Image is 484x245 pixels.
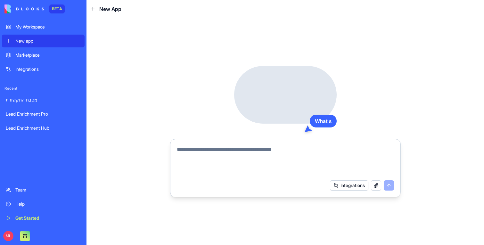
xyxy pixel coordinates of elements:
[3,231,13,241] span: ML
[2,122,85,135] a: Lead Enrichment Hub
[15,187,81,193] div: Team
[310,115,337,127] div: What s
[2,94,85,106] a: מטבח התקשורת
[15,52,81,58] div: Marketplace
[330,180,368,191] button: Integrations
[6,111,81,117] div: Lead Enrichment Pro
[4,4,65,13] a: BETA
[2,108,85,120] a: Lead Enrichment Pro
[49,4,65,13] div: BETA
[2,49,85,61] a: Marketplace
[15,215,81,221] div: Get Started
[2,35,85,47] a: New app
[6,125,81,131] div: Lead Enrichment Hub
[2,86,85,91] span: Recent
[2,198,85,210] a: Help
[15,38,81,44] div: New app
[2,212,85,225] a: Get Started
[2,63,85,76] a: Integrations
[99,5,121,13] span: New App
[2,20,85,33] a: My Workspace
[6,97,81,103] div: מטבח התקשורת
[15,201,81,207] div: Help
[15,66,81,72] div: Integrations
[4,4,44,13] img: logo
[2,184,85,196] a: Team
[15,24,81,30] div: My Workspace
